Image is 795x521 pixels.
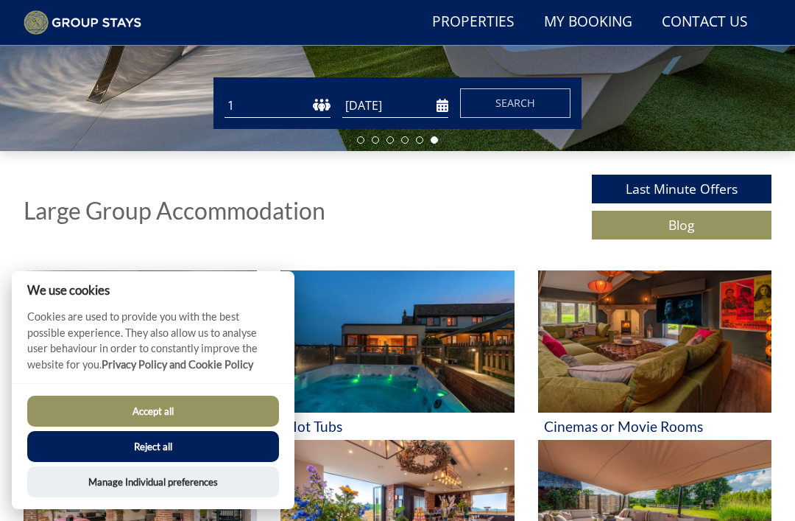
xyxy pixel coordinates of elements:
button: Search [460,88,570,118]
img: 'Cinemas or Movie Rooms' - Large Group Accommodation Holiday Ideas [538,270,771,413]
h3: Cinemas or Movie Rooms [544,419,766,434]
button: Reject all [27,431,279,462]
a: 'Swimming Pool' - Large Group Accommodation Holiday Ideas Swimming Pool [24,270,257,440]
a: Contact Us [656,6,754,39]
a: 'Cinemas or Movie Rooms' - Large Group Accommodation Holiday Ideas Cinemas or Movie Rooms [538,270,771,440]
img: Group Stays [24,10,141,35]
img: 'Swimming Pool' - Large Group Accommodation Holiday Ideas [24,270,257,413]
p: Cookies are used to provide you with the best possible experience. They also allow us to analyse ... [12,309,294,383]
a: Last Minute Offers [592,175,771,203]
button: Accept all [27,396,279,427]
button: Manage Individual preferences [27,466,279,497]
a: Privacy Policy and Cookie Policy [102,358,253,371]
input: Arrival Date [342,94,448,118]
h1: Large Group Accommodation [24,197,325,223]
h2: We use cookies [12,283,294,297]
img: 'Hot Tubs' - Large Group Accommodation Holiday Ideas [280,270,514,413]
a: Properties [426,6,520,39]
a: My Booking [538,6,638,39]
a: 'Hot Tubs' - Large Group Accommodation Holiday Ideas Hot Tubs [280,270,514,440]
a: Blog [592,211,771,239]
span: Search [495,96,535,110]
h3: Hot Tubs [286,419,508,434]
